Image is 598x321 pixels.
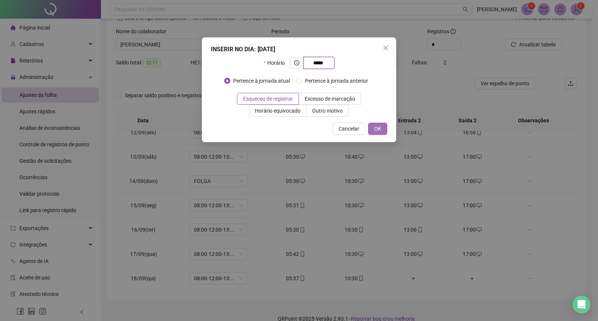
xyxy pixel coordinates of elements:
span: Outro motivo [312,108,343,114]
span: Horário equivocado [255,108,300,114]
span: clock-circle [294,60,299,65]
span: OK [374,125,381,133]
button: OK [368,123,387,135]
span: Excesso de marcação [305,96,355,102]
div: INSERIR NO DIA : [DATE] [211,45,387,54]
span: Pertence à jornada atual [230,77,293,85]
span: Pertence à jornada anterior [302,77,371,85]
button: Close [380,42,392,54]
div: Open Intercom Messenger [573,296,591,314]
span: Cancelar [339,125,359,133]
button: Cancelar [333,123,365,135]
span: Esqueceu de registrar [243,96,293,102]
span: close [383,45,389,51]
label: Horário [263,57,289,69]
